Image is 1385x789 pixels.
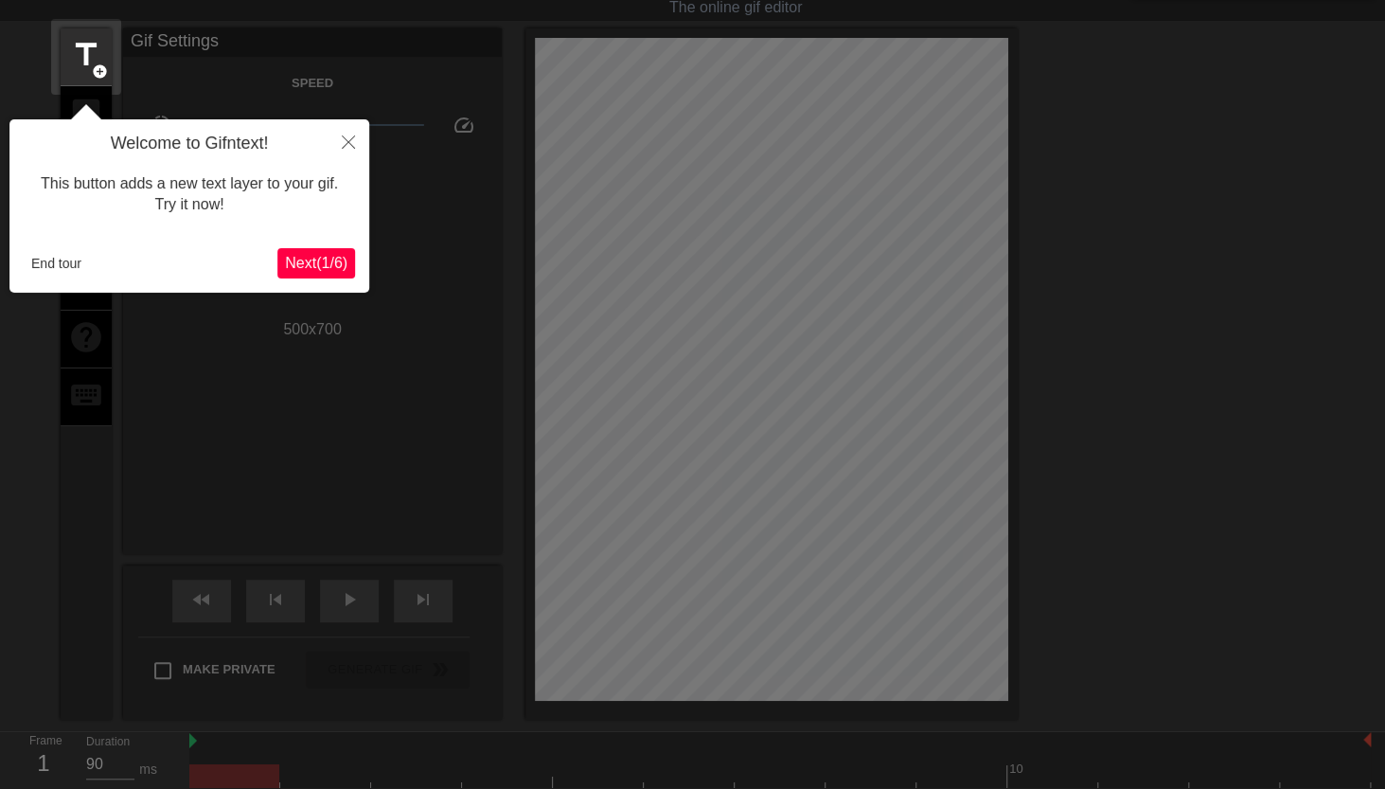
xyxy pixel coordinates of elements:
h4: Welcome to Gifntext! [24,134,355,154]
button: End tour [24,249,89,278]
button: Close [328,119,369,163]
button: Next [277,248,355,278]
div: This button adds a new text layer to your gif. Try it now! [24,154,355,235]
span: Next ( 1 / 6 ) [285,255,347,271]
